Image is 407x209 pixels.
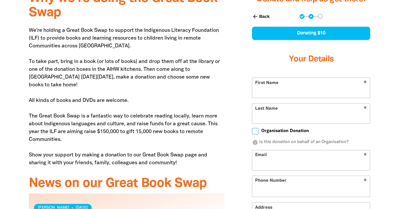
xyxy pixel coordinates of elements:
p: Is this donation on behalf of an Organisation? [252,139,370,146]
div: Donating $10 [252,27,370,40]
p: We're holding a Great Book Swap to support the Indigenous Literacy Foundation (ILF) to provide bo... [29,27,225,167]
i: info [252,140,258,145]
h3: Your Details [252,46,370,72]
button: Navigate to step 2 of 3 to enter your details [309,14,313,19]
i: Required [364,178,367,185]
button: Back [249,11,272,22]
input: Organisation Donation [252,128,258,134]
button: Navigate to step 1 of 3 to enter your donation amount [300,14,304,19]
h3: News on our Great Book Swap [29,177,225,191]
i: arrow_back [252,14,258,19]
span: Organisation Donation [261,128,309,134]
button: Navigate to step 3 of 3 to enter your payment details [318,14,322,19]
